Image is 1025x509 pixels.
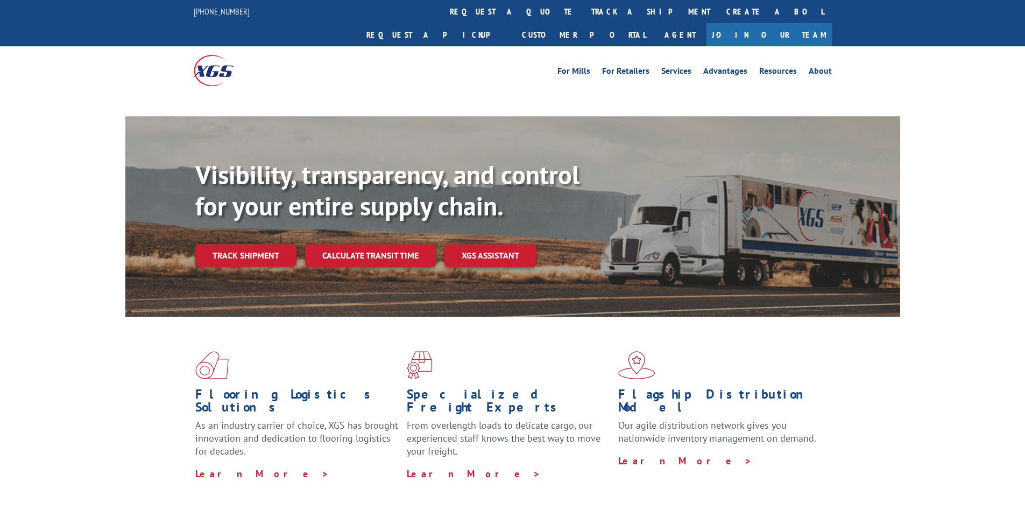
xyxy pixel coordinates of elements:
a: [PHONE_NUMBER] [194,6,250,17]
b: Visibility, transparency, and control for your entire supply chain. [195,158,579,222]
a: For Mills [557,67,590,79]
a: Customer Portal [514,23,654,46]
h1: Flagship Distribution Model [618,388,822,419]
a: XGS ASSISTANT [444,244,536,267]
h1: Flooring Logistics Solutions [195,388,399,419]
img: xgs-icon-focused-on-flooring-red [407,351,432,379]
a: Agent [654,23,706,46]
a: About [809,67,832,79]
a: Track shipment [195,244,296,267]
h1: Specialized Freight Experts [407,388,610,419]
span: As an industry carrier of choice, XGS has brought innovation and dedication to flooring logistics... [195,419,398,457]
img: xgs-icon-flagship-distribution-model-red [618,351,655,379]
a: Calculate transit time [305,244,436,267]
a: Resources [759,67,797,79]
a: Services [661,67,691,79]
a: Join Our Team [706,23,832,46]
a: Learn More > [407,468,541,480]
a: For Retailers [602,67,649,79]
span: Our agile distribution network gives you nationwide inventory management on demand. [618,419,816,444]
p: From overlength loads to delicate cargo, our experienced staff knows the best way to move your fr... [407,419,610,467]
a: Advantages [703,67,747,79]
a: Learn More > [618,455,752,467]
a: Learn More > [195,468,329,480]
img: xgs-icon-total-supply-chain-intelligence-red [195,351,229,379]
a: Request a pickup [358,23,514,46]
